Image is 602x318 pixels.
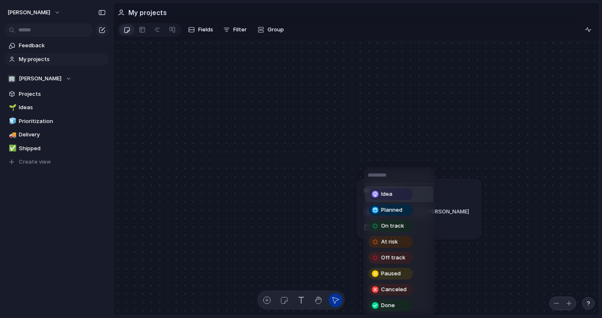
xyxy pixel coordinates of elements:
span: Done [381,301,395,310]
span: Idea [381,190,393,198]
span: On track [381,222,404,230]
span: Canceled [381,285,407,294]
span: Planned [381,206,403,214]
span: At risk [381,238,398,246]
span: Off track [381,254,406,262]
span: Paused [381,269,401,278]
